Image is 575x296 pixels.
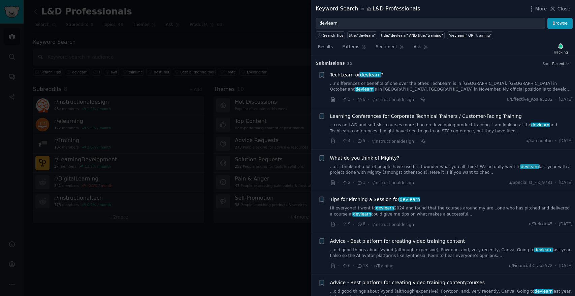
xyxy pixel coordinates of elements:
[353,138,354,145] span: ·
[555,97,556,103] span: ·
[372,139,414,144] span: r/instructionaldesign
[549,5,570,12] button: Close
[520,164,539,169] span: devlearn
[509,180,553,186] span: u/Specialist_Fix_9781
[416,138,418,145] span: ·
[355,87,374,92] span: devlearn
[349,33,376,38] div: title:"devlearn"
[338,96,340,103] span: ·
[370,262,372,269] span: ·
[338,138,340,145] span: ·
[531,123,550,127] span: devlearn
[547,18,573,29] button: Browse
[552,61,564,66] span: Recent
[359,72,381,77] span: devlearn
[347,31,377,39] a: title:"devlearn"
[399,197,421,202] span: devlearn
[374,264,394,268] span: r/Training
[330,122,573,134] a: ...cus on L&D and soft skill courses more than on developing product training. I am looking at th...
[316,31,345,39] button: Search Tips
[357,180,365,186] span: 1
[509,263,553,269] span: u/Financial-Crab5572
[534,289,553,294] span: devlearn
[323,33,344,38] span: Search Tips
[411,42,430,56] a: Ask
[416,96,418,103] span: ·
[374,42,407,56] a: Sentiment
[330,279,485,286] a: Advice - Best platform for creating video training content/courses
[507,97,553,103] span: u/Effective_Koala5232
[372,97,414,102] span: r/instructionaldesign
[551,41,570,56] button: Tracking
[559,263,573,269] span: [DATE]
[330,205,573,217] a: Hi everyone! I went todevlearn2024 and found that the courses around my are...one who has pitched...
[552,61,570,66] button: Recent
[543,61,550,66] div: Sort
[368,221,369,228] span: ·
[342,97,350,103] span: 3
[357,221,365,227] span: 6
[347,62,352,66] span: 32
[316,61,345,67] span: Submission s
[330,196,420,203] a: Tips for Pitching a Session fordevlearn
[555,180,556,186] span: ·
[528,5,547,12] button: More
[555,138,556,144] span: ·
[353,179,354,186] span: ·
[330,155,400,162] a: What do you think of Mighty?
[353,262,354,269] span: ·
[559,180,573,186] span: [DATE]
[330,196,420,203] span: Tips for Pitching a Session for
[338,221,340,228] span: ·
[342,221,350,227] span: 9
[330,81,573,93] a: ...r differences or benefits of one over the other. TechLearn is in [GEOGRAPHIC_DATA], [GEOGRAPHI...
[352,212,372,217] span: devlearn
[357,97,365,103] span: 6
[342,263,350,269] span: 6
[338,262,340,269] span: ·
[535,5,547,12] span: More
[342,138,350,144] span: 4
[372,180,414,185] span: r/instructionaldesign
[559,97,573,103] span: [DATE]
[380,31,445,39] a: title:"devlearn" AND title:"training"
[534,248,553,252] span: devlearn
[559,221,573,227] span: [DATE]
[559,138,573,144] span: [DATE]
[529,221,553,227] span: u/Trekkie45
[316,42,335,56] a: Results
[447,31,493,39] a: "devlearn" OR "training"
[372,222,414,227] span: r/instructionaldesign
[414,44,421,50] span: Ask
[338,179,340,186] span: ·
[368,138,369,145] span: ·
[555,221,556,227] span: ·
[353,221,354,228] span: ·
[330,113,522,120] a: Learning Conferences for Corporate Technical Trainers / Customer-Facing Training
[381,33,443,38] div: title:"devlearn" AND title:"training"
[368,96,369,103] span: ·
[375,206,394,210] span: devlearn
[330,71,383,78] a: TechLearn ordevlearn?
[525,138,552,144] span: u/katchootoo
[342,180,350,186] span: 2
[368,179,369,186] span: ·
[376,44,397,50] span: Sentiment
[357,138,365,144] span: 5
[353,96,354,103] span: ·
[330,247,573,259] a: ...old good things about Vyond (although expensive), Powtoon, and, very recently, Canva. Going to...
[342,44,359,50] span: Patterns
[330,238,465,245] a: Advice - Best platform for creating video training content
[316,5,420,13] div: Keyword Search L&D Professionals
[360,6,364,12] span: in
[316,18,545,29] input: Try a keyword related to your business
[553,50,568,55] div: Tracking
[330,71,383,78] span: TechLearn or ?
[448,33,491,38] div: "devlearn" OR "training"
[555,263,556,269] span: ·
[357,263,368,269] span: 18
